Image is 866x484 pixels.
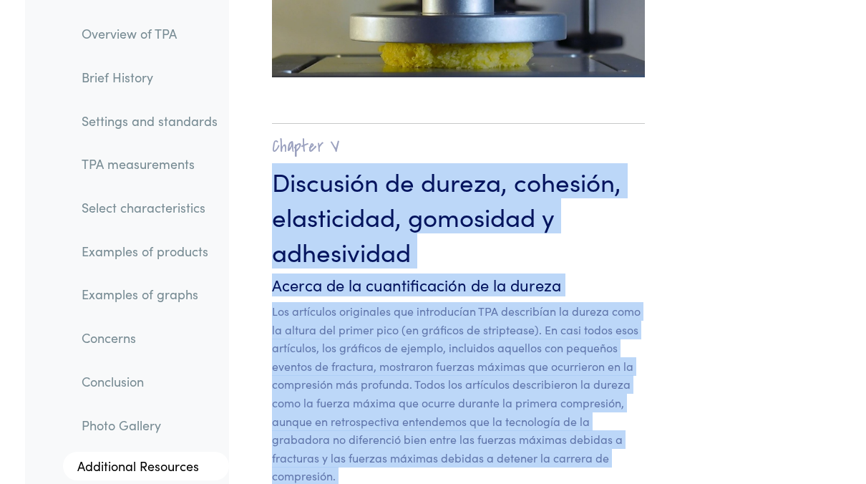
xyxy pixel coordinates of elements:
[70,235,229,268] a: Examples of products
[70,321,229,354] a: Concerns
[272,163,645,268] h3: Discusión de dureza, cohesión, elasticidad, gomosidad y adhesividad
[70,408,229,441] a: Photo Gallery
[70,278,229,311] a: Examples of graphs
[70,191,229,224] a: Select characteristics
[70,365,229,398] a: Conclusion
[70,17,229,50] a: Overview of TPA
[70,104,229,137] a: Settings and standards
[70,61,229,94] a: Brief History
[63,452,229,480] a: Additional Resources
[70,147,229,180] a: TPA measurements
[272,274,645,296] h6: Acerca de la cuantificación de la dureza
[272,135,645,158] h2: Chapter V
